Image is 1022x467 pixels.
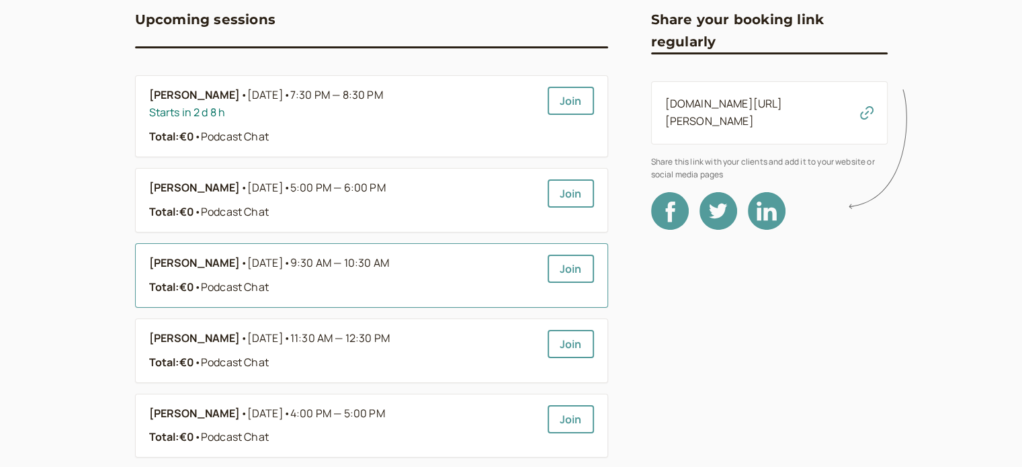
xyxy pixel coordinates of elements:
[194,204,201,219] span: •
[290,331,390,345] span: 11:30 AM — 12:30 PM
[284,180,290,195] span: •
[149,429,194,444] strong: Total: €0
[548,255,594,283] a: Join
[149,330,537,372] a: [PERSON_NAME]•[DATE]•11:30 AM — 12:30 PMTotal:€0•Podcast Chat
[149,405,537,447] a: [PERSON_NAME]•[DATE]•4:00 PM — 5:00 PMTotal:€0•Podcast Chat
[241,330,247,347] span: •
[149,87,241,104] b: [PERSON_NAME]
[651,155,888,181] span: Share this link with your clients and add it to your website or social media pages
[247,179,386,197] span: [DATE]
[290,406,385,421] span: 4:00 PM — 5:00 PM
[548,330,594,358] a: Join
[247,330,390,347] span: [DATE]
[241,405,247,423] span: •
[284,255,290,270] span: •
[194,429,269,444] span: Podcast Chat
[149,280,194,294] strong: Total: €0
[194,355,269,370] span: Podcast Chat
[135,9,275,30] h3: Upcoming sessions
[290,87,383,102] span: 7:30 PM — 8:30 PM
[284,406,290,421] span: •
[548,87,594,115] a: Join
[149,179,241,197] b: [PERSON_NAME]
[241,87,247,104] span: •
[194,280,201,294] span: •
[548,179,594,208] a: Join
[651,9,888,52] h3: Share your booking link regularly
[194,204,269,219] span: Podcast Chat
[290,180,386,195] span: 5:00 PM — 6:00 PM
[149,179,537,221] a: [PERSON_NAME]•[DATE]•5:00 PM — 6:00 PMTotal:€0•Podcast Chat
[290,255,389,270] span: 9:30 AM — 10:30 AM
[194,129,201,144] span: •
[149,87,537,146] a: [PERSON_NAME]•[DATE]•7:30 PM — 8:30 PMStarts in 2 d 8 hTotal:€0•Podcast Chat
[247,405,385,423] span: [DATE]
[548,405,594,433] a: Join
[665,96,783,128] a: [DOMAIN_NAME][URL][PERSON_NAME]
[194,280,269,294] span: Podcast Chat
[194,429,201,444] span: •
[241,179,247,197] span: •
[149,355,194,370] strong: Total: €0
[149,104,537,122] div: Starts in 2 d 8 h
[149,129,194,144] strong: Total: €0
[149,330,241,347] b: [PERSON_NAME]
[284,331,290,345] span: •
[241,255,247,272] span: •
[149,405,241,423] b: [PERSON_NAME]
[247,255,389,272] span: [DATE]
[149,255,537,296] a: [PERSON_NAME]•[DATE]•9:30 AM — 10:30 AMTotal:€0•Podcast Chat
[194,129,269,144] span: Podcast Chat
[194,355,201,370] span: •
[247,87,383,104] span: [DATE]
[149,204,194,219] strong: Total: €0
[149,255,241,272] b: [PERSON_NAME]
[955,402,1022,467] iframe: Chat Widget
[284,87,290,102] span: •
